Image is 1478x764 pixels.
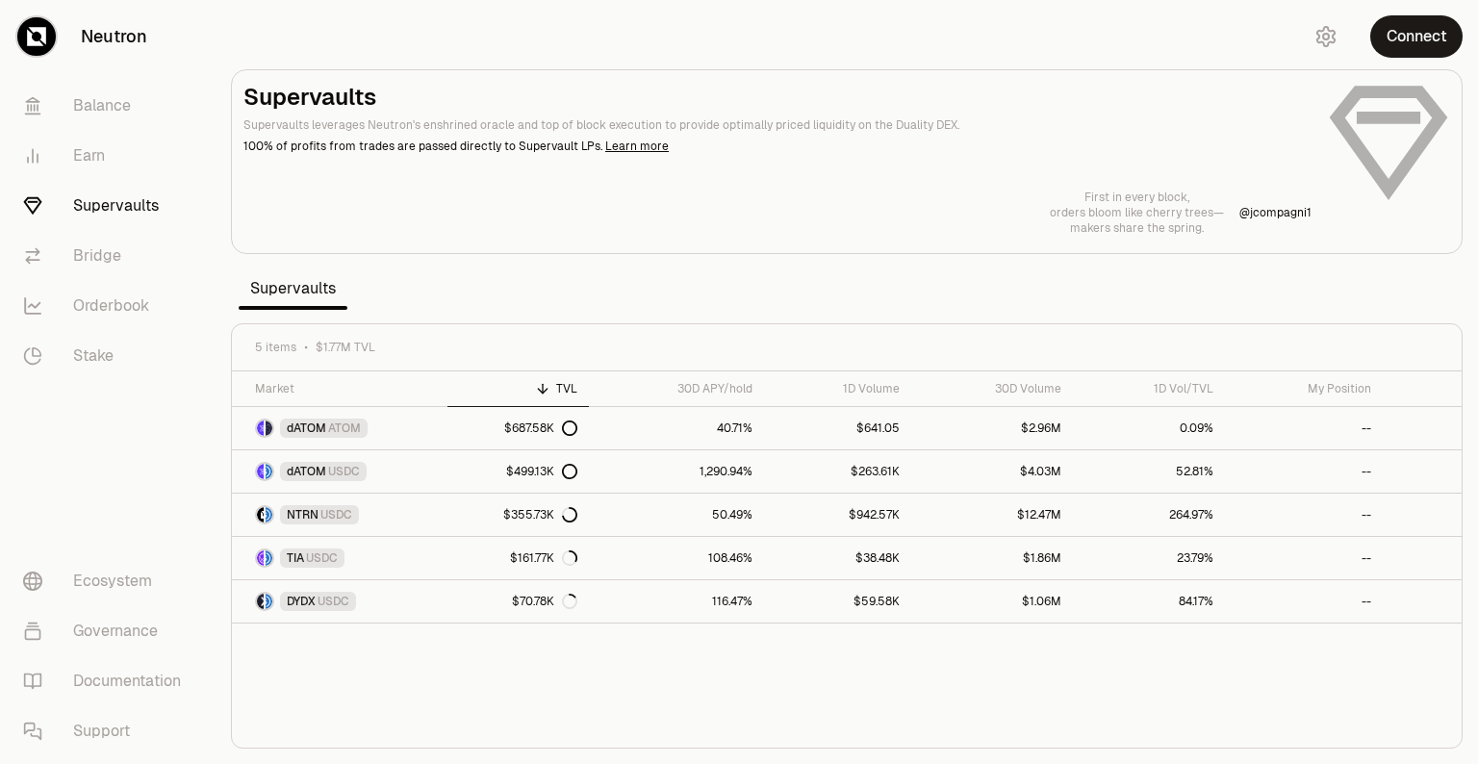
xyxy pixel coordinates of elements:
div: $499.13K [506,464,577,479]
div: $70.78K [512,594,577,609]
a: Governance [8,606,208,656]
p: @ jcompagni1 [1239,205,1312,220]
span: dATOM [287,420,326,436]
a: $38.48K [764,537,912,579]
a: NTRN LogoUSDC LogoNTRNUSDC [232,494,447,536]
div: 1D Vol/TVL [1084,381,1213,396]
a: -- [1225,494,1383,536]
a: Earn [8,131,208,181]
a: 108.46% [589,537,763,579]
span: Supervaults [239,269,347,308]
span: dATOM [287,464,326,479]
a: $12.47M [911,494,1073,536]
img: USDC Logo [266,550,272,566]
a: 0.09% [1073,407,1225,449]
span: $1.77M TVL [316,340,375,355]
div: Market [255,381,436,396]
img: NTRN Logo [257,507,264,522]
span: USDC [318,594,349,609]
img: USDC Logo [266,464,272,479]
span: 5 items [255,340,296,355]
a: -- [1225,407,1383,449]
p: orders bloom like cherry trees— [1050,205,1224,220]
a: dATOM LogoUSDC LogodATOMUSDC [232,450,447,493]
a: 52.81% [1073,450,1225,493]
a: Bridge [8,231,208,281]
a: 116.47% [589,580,763,623]
img: TIA Logo [257,550,264,566]
a: -- [1225,580,1383,623]
a: @jcompagni1 [1239,205,1312,220]
a: -- [1225,537,1383,579]
p: Supervaults leverages Neutron's enshrined oracle and top of block execution to provide optimally ... [243,116,1312,134]
a: -- [1225,450,1383,493]
span: TIA [287,550,304,566]
img: ATOM Logo [266,420,272,436]
p: First in every block, [1050,190,1224,205]
a: 1,290.94% [589,450,763,493]
img: USDC Logo [266,507,272,522]
a: DYDX LogoUSDC LogoDYDXUSDC [232,580,447,623]
a: $1.86M [911,537,1073,579]
p: makers share the spring. [1050,220,1224,236]
div: $161.77K [510,550,577,566]
a: $263.61K [764,450,912,493]
div: 30D Volume [923,381,1061,396]
a: Documentation [8,656,208,706]
a: dATOM LogoATOM LogodATOMATOM [232,407,447,449]
a: First in every block,orders bloom like cherry trees—makers share the spring. [1050,190,1224,236]
img: dATOM Logo [257,420,264,436]
span: ATOM [328,420,361,436]
a: Ecosystem [8,556,208,606]
img: USDC Logo [266,594,272,609]
a: Balance [8,81,208,131]
div: $687.58K [504,420,577,436]
a: 40.71% [589,407,763,449]
button: Connect [1370,15,1463,58]
a: $59.58K [764,580,912,623]
div: $355.73K [503,507,577,522]
span: DYDX [287,594,316,609]
a: $641.05 [764,407,912,449]
a: Orderbook [8,281,208,331]
div: 1D Volume [776,381,901,396]
div: TVL [459,381,578,396]
a: Supervaults [8,181,208,231]
a: TIA LogoUSDC LogoTIAUSDC [232,537,447,579]
h2: Supervaults [243,82,1312,113]
div: My Position [1236,381,1371,396]
p: 100% of profits from trades are passed directly to Supervault LPs. [243,138,1312,155]
span: USDC [320,507,352,522]
a: Support [8,706,208,756]
a: Learn more [605,139,669,154]
a: $161.77K [447,537,590,579]
a: 23.79% [1073,537,1225,579]
a: $687.58K [447,407,590,449]
img: DYDX Logo [257,594,264,609]
span: USDC [306,550,338,566]
a: $1.06M [911,580,1073,623]
img: dATOM Logo [257,464,264,479]
a: $499.13K [447,450,590,493]
a: 50.49% [589,494,763,536]
a: Stake [8,331,208,381]
a: 84.17% [1073,580,1225,623]
span: USDC [328,464,360,479]
div: 30D APY/hold [600,381,752,396]
a: $70.78K [447,580,590,623]
a: $2.96M [911,407,1073,449]
a: $355.73K [447,494,590,536]
a: 264.97% [1073,494,1225,536]
a: $4.03M [911,450,1073,493]
span: NTRN [287,507,319,522]
a: $942.57K [764,494,912,536]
